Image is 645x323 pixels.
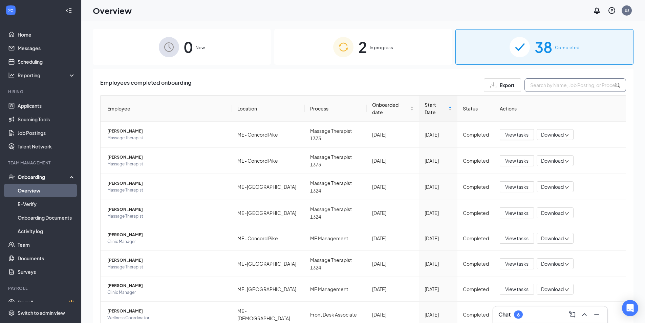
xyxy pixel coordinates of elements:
div: Completed [463,183,489,190]
span: [PERSON_NAME] [107,180,227,187]
svg: Notifications [593,6,601,15]
div: BJ [625,7,629,13]
a: Documents [18,251,76,265]
div: Payroll [8,285,74,291]
div: [DATE] [425,157,452,164]
td: ME- Concord Pike [232,122,305,148]
div: Onboarding [18,174,70,180]
div: Completed [463,235,489,242]
span: View tasks [505,235,529,242]
span: Clinic Manager [107,238,227,245]
a: Onboarding Documents [18,211,76,224]
span: View tasks [505,260,529,267]
button: ComposeMessage [567,309,578,320]
a: Overview [18,184,76,197]
span: View tasks [505,183,529,190]
span: down [564,133,569,138]
span: New [195,44,205,51]
span: In progress [370,44,393,51]
a: Messages [18,41,76,55]
div: [DATE] [425,235,452,242]
span: Export [500,83,515,87]
td: ME- Concord Pike [232,226,305,251]
td: Massage Therapist 1324 [305,174,367,200]
button: ChevronUp [579,309,590,320]
span: Clinic Manager [107,289,227,296]
div: [DATE] [425,209,452,217]
span: Download [541,260,564,267]
span: Massage Therapist [107,264,227,270]
th: Employee [101,96,232,122]
div: [DATE] [425,311,452,318]
span: Wellness Coordinator [107,315,227,321]
span: down [564,185,569,190]
div: Completed [463,285,489,293]
span: Download [541,286,564,293]
a: Talent Network [18,140,76,153]
button: View tasks [500,181,534,192]
a: Activity log [18,224,76,238]
div: Open Intercom Messenger [622,300,638,316]
a: Job Postings [18,126,76,140]
button: View tasks [500,155,534,166]
input: Search by Name, Job Posting, or Process [524,78,626,92]
div: [DATE] [425,131,452,138]
div: [DATE] [372,235,414,242]
span: Massage Therapist [107,187,227,194]
svg: Minimize [593,310,601,319]
div: Completed [463,209,489,217]
span: down [564,237,569,241]
span: Download [541,157,564,164]
svg: ChevronUp [580,310,588,319]
span: down [564,287,569,292]
td: ME-[GEOGRAPHIC_DATA] [232,200,305,226]
th: Actions [494,96,626,122]
button: View tasks [500,129,534,140]
button: Export [484,78,521,92]
a: Applicants [18,99,76,113]
td: Massage Therapist 1373 [305,122,367,148]
td: ME-[GEOGRAPHIC_DATA] [232,174,305,200]
div: Completed [463,157,489,164]
div: 6 [517,312,520,318]
a: Home [18,28,76,41]
button: View tasks [500,284,534,295]
span: Completed [555,44,580,51]
h3: Chat [498,311,511,318]
div: [DATE] [425,260,452,267]
span: View tasks [505,209,529,217]
span: Download [541,209,564,217]
div: [DATE] [372,285,414,293]
a: Surveys [18,265,76,279]
span: View tasks [505,285,529,293]
span: down [564,211,569,216]
span: 0 [184,35,193,59]
td: Massage Therapist 1324 [305,251,367,277]
button: View tasks [500,258,534,269]
a: E-Verify [18,197,76,211]
div: Team Management [8,160,74,166]
td: Massage Therapist 1324 [305,200,367,226]
div: [DATE] [372,131,414,138]
button: View tasks [500,233,534,244]
span: 38 [535,35,552,59]
div: Hiring [8,89,74,95]
span: Start Date [425,101,447,116]
div: [DATE] [372,157,414,164]
span: [PERSON_NAME] [107,231,227,238]
span: [PERSON_NAME] [107,128,227,135]
td: ME Management [305,277,367,302]
span: [PERSON_NAME] [107,308,227,315]
span: Massage Therapist [107,161,227,167]
div: Completed [463,260,489,267]
button: Minimize [591,309,602,320]
span: Download [541,131,564,138]
div: Completed [463,311,489,318]
span: Employees completed onboarding [100,78,191,92]
a: Scheduling [18,55,76,68]
th: Status [457,96,494,122]
th: Location [232,96,305,122]
div: Reporting [18,72,76,79]
svg: UserCheck [8,174,15,180]
span: Massage Therapist [107,213,227,220]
